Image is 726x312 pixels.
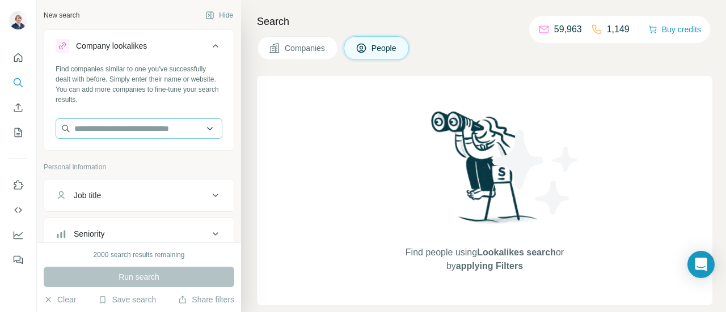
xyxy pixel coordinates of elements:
button: Feedback [9,250,27,270]
button: Search [9,72,27,93]
span: Lookalikes search [477,247,556,257]
span: applying Filters [456,261,523,271]
div: Company lookalikes [76,40,147,52]
button: Use Surfe API [9,200,27,220]
p: Personal information [44,162,234,172]
div: Find companies similar to one you've successfully dealt with before. Simply enter their name or w... [56,64,222,105]
button: Share filters [178,294,234,305]
button: Buy credits [648,22,701,37]
div: Open Intercom Messenger [687,251,715,278]
span: People [372,42,398,54]
button: Save search [98,294,156,305]
div: Job title [74,190,101,201]
span: Companies [285,42,326,54]
button: Enrich CSV [9,97,27,118]
button: Quick start [9,48,27,68]
img: Surfe Illustration - Stars [485,121,587,223]
h4: Search [257,14,712,29]
button: Use Surfe on LinkedIn [9,175,27,195]
span: Find people using or by [394,246,575,273]
button: My lists [9,122,27,143]
div: New search [44,10,79,20]
p: 59,963 [554,23,582,36]
button: Hide [197,7,241,24]
div: Seniority [74,228,104,240]
img: Surfe Illustration - Woman searching with binoculars [426,108,544,234]
button: Job title [44,182,234,209]
button: Clear [44,294,76,305]
p: 1,149 [607,23,630,36]
button: Dashboard [9,225,27,245]
img: Avatar [9,11,27,29]
button: Seniority [44,220,234,247]
button: Company lookalikes [44,32,234,64]
div: 2000 search results remaining [94,250,185,260]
